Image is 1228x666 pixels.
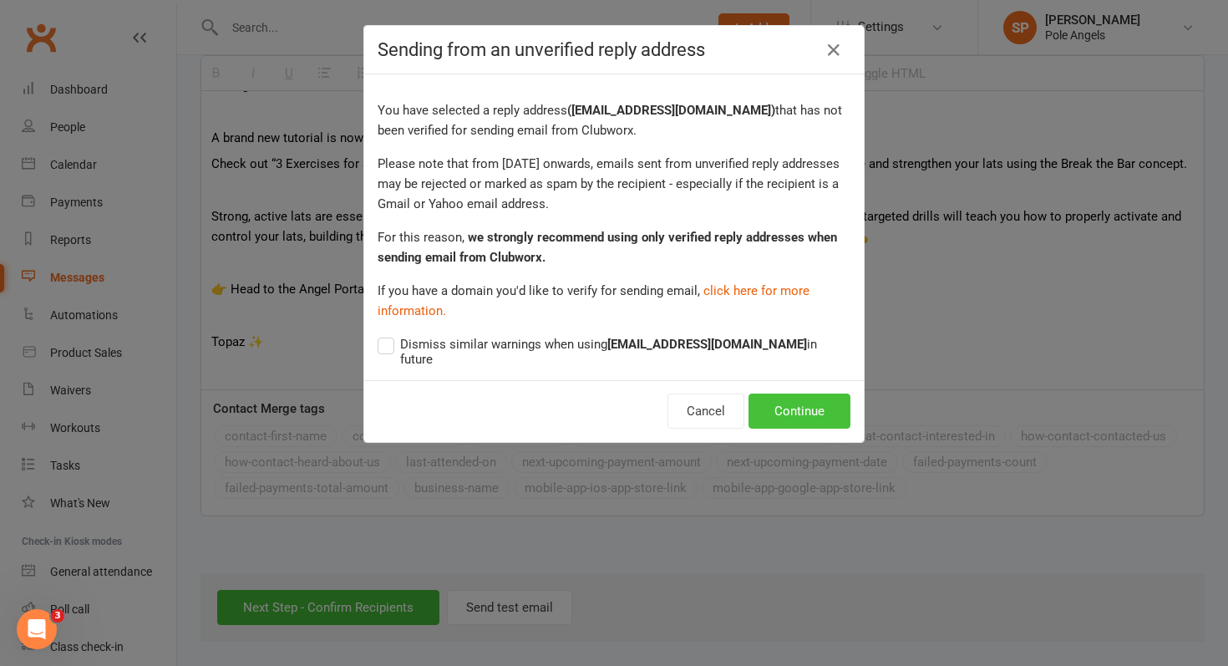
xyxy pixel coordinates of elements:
[51,609,64,623] span: 3
[378,39,850,60] h4: Sending from an unverified reply address
[567,103,775,118] strong: ( [EMAIL_ADDRESS][DOMAIN_NAME] )
[820,37,847,64] a: Close
[667,394,744,429] button: Cancel
[378,154,850,214] p: Please note that from [DATE] onwards, emails sent from unverified reply addresses may be rejected...
[378,230,837,265] strong: we strongly recommend using only verified reply addresses when sending email from Clubworx.
[378,281,850,321] p: If you have a domain you'd like to verify for sending email,
[378,100,850,140] p: You have selected a reply address that has not been verified for sending email from Clubworx.
[378,227,850,267] p: For this reason,
[17,609,57,649] iframe: Intercom live chat
[748,394,850,429] button: Continue
[400,334,850,367] span: Dismiss similar warnings when using in future
[607,337,807,352] strong: [EMAIL_ADDRESS][DOMAIN_NAME]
